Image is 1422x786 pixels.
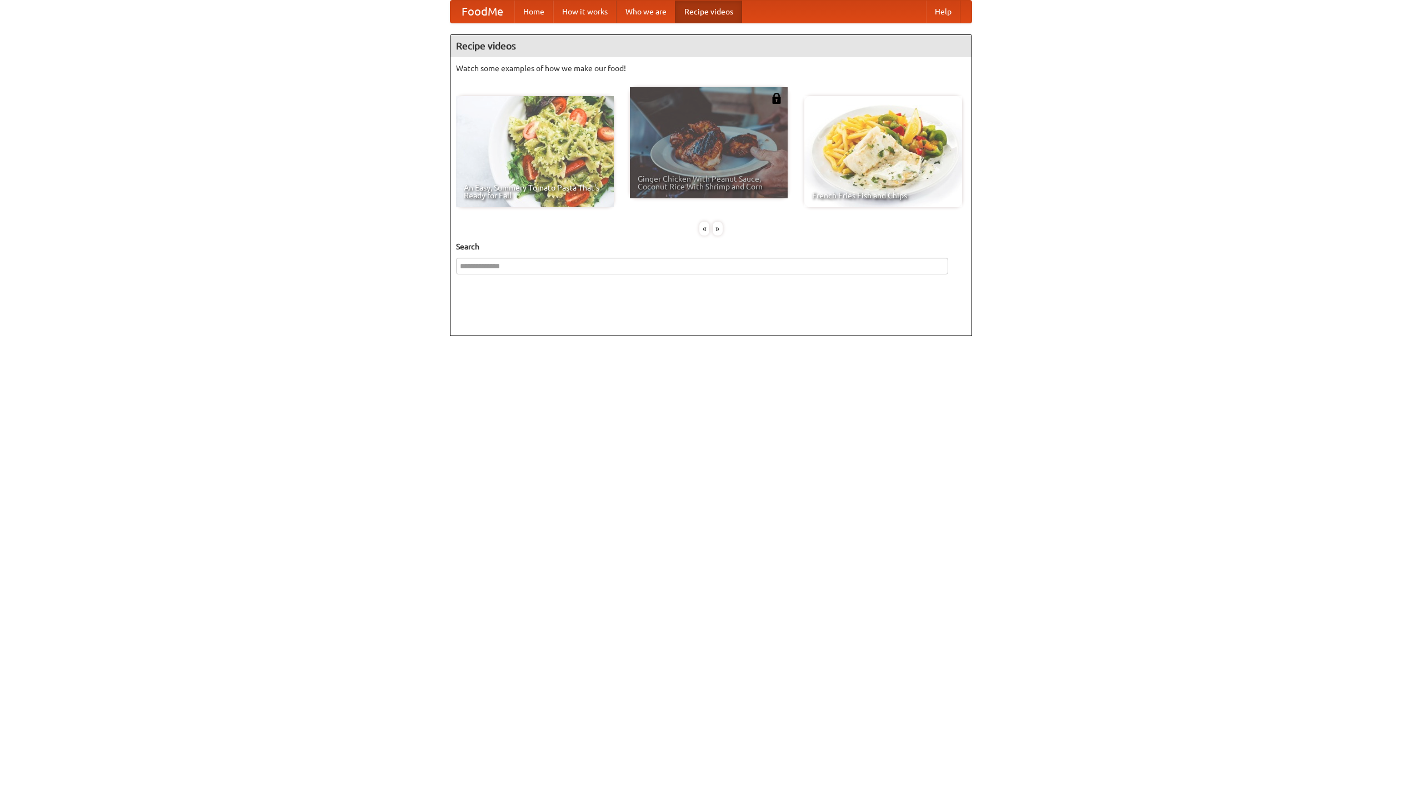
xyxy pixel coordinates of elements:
[699,222,709,236] div: «
[553,1,617,23] a: How it works
[771,93,782,104] img: 483408.png
[514,1,553,23] a: Home
[464,184,606,199] span: An Easy, Summery Tomato Pasta That's Ready for Fall
[713,222,723,236] div: »
[617,1,675,23] a: Who we are
[450,1,514,23] a: FoodMe
[456,241,966,252] h5: Search
[456,96,614,207] a: An Easy, Summery Tomato Pasta That's Ready for Fall
[675,1,742,23] a: Recipe videos
[450,35,972,57] h4: Recipe videos
[812,192,954,199] span: French Fries Fish and Chips
[926,1,960,23] a: Help
[804,96,962,207] a: French Fries Fish and Chips
[456,63,966,74] p: Watch some examples of how we make our food!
